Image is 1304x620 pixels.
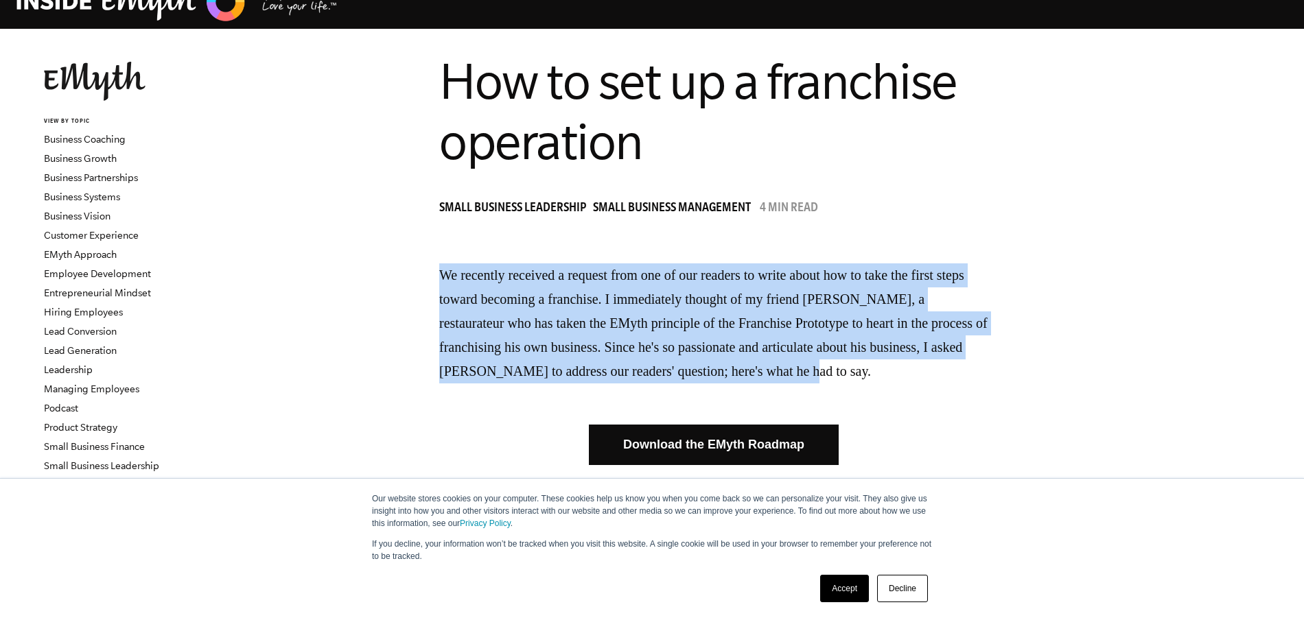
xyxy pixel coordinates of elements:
[44,345,117,356] a: Lead Generation
[439,53,957,169] span: How to set up a franchise operation
[372,538,932,562] p: If you decline, your information won’t be tracked when you visit this website. A single cookie wi...
[460,518,511,528] a: Privacy Policy
[44,134,126,145] a: Business Coaching
[44,230,139,241] a: Customer Experience
[44,460,159,471] a: Small Business Leadership
[44,191,120,202] a: Business Systems
[877,575,928,602] a: Decline
[593,202,751,216] span: Small Business Management
[439,263,988,383] p: We recently received a request from one of our readers to write about how to take the first steps...
[760,202,818,216] p: 4 min read
[44,172,138,183] a: Business Partnerships
[593,202,758,216] a: Small Business Management
[44,117,209,126] h6: VIEW BY TOPIC
[44,287,151,298] a: Entrepreneurial Mindset
[439,202,593,216] a: Small Business Leadership
[44,441,145,452] a: Small Business Finance
[44,62,145,101] img: EMyth
[372,492,932,529] p: Our website stores cookies on your computer. These cookies help us know you when you come back so...
[44,403,78,414] a: Podcast
[589,425,839,465] a: Download the EMyth Roadmap
[44,307,123,318] a: Hiring Employees
[820,575,869,602] a: Accept
[44,268,151,279] a: Employee Development
[44,326,117,337] a: Lead Conversion
[44,364,93,375] a: Leadership
[44,153,117,164] a: Business Growth
[44,422,117,433] a: Product Strategy
[44,211,110,222] a: Business Vision
[439,202,586,216] span: Small Business Leadership
[44,249,117,260] a: EMyth Approach
[44,383,139,394] a: Managing Employees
